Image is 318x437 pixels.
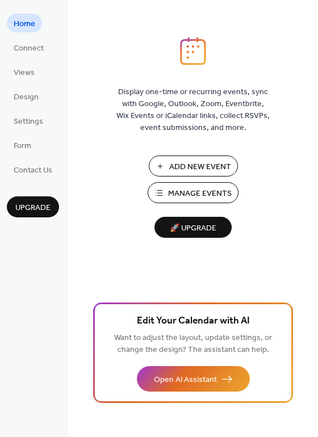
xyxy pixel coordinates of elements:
[7,62,41,81] a: Views
[7,38,51,57] a: Connect
[14,140,31,152] span: Form
[114,330,272,358] span: Want to adjust the layout, update settings, or change the design? The assistant can help.
[7,160,59,179] a: Contact Us
[15,202,51,214] span: Upgrade
[7,136,38,154] a: Form
[148,182,238,203] button: Manage Events
[14,67,35,79] span: Views
[154,374,217,386] span: Open AI Assistant
[168,188,232,200] span: Manage Events
[161,221,225,236] span: 🚀 Upgrade
[7,196,59,217] button: Upgrade
[14,116,43,128] span: Settings
[137,313,250,329] span: Edit Your Calendar with AI
[169,161,231,173] span: Add New Event
[14,165,52,177] span: Contact Us
[116,86,270,134] span: Display one-time or recurring events, sync with Google, Outlook, Zoom, Eventbrite, Wix Events or ...
[14,91,39,103] span: Design
[137,366,250,392] button: Open AI Assistant
[7,14,42,32] a: Home
[154,217,232,238] button: 🚀 Upgrade
[180,37,206,65] img: logo_icon.svg
[14,18,35,30] span: Home
[149,156,238,177] button: Add New Event
[14,43,44,54] span: Connect
[7,111,50,130] a: Settings
[7,87,45,106] a: Design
